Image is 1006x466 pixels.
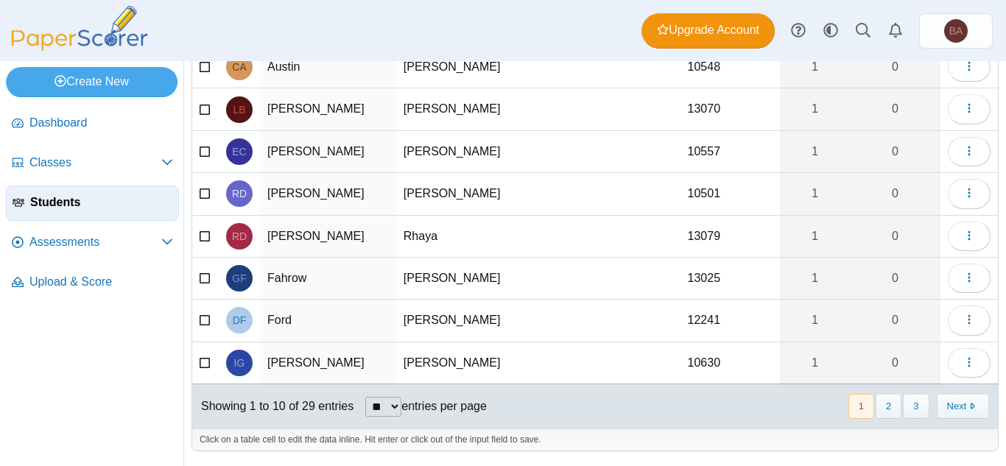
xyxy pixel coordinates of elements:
a: 1 [780,46,850,88]
td: 10548 [680,46,780,88]
td: [PERSON_NAME] [260,173,396,215]
span: Brent Adams [949,26,963,36]
a: 0 [850,300,940,341]
a: Brent Adams [919,13,993,49]
a: 0 [850,173,940,214]
td: [PERSON_NAME] [396,88,550,130]
span: Isabella Galloway [234,358,245,368]
span: Students [30,194,172,211]
span: Gwendolyn Fahrow [232,273,246,283]
a: 0 [850,342,940,384]
a: Alerts [879,15,912,47]
span: Brent Adams [944,19,968,43]
a: PaperScorer [6,40,153,53]
td: [PERSON_NAME] [396,46,550,88]
td: [PERSON_NAME] [396,131,550,173]
td: 12241 [680,300,780,342]
td: [PERSON_NAME] [396,173,550,215]
nav: pagination [847,394,989,418]
div: Click on a table cell to edit the data inline. Hit enter or click out of the input field to save. [192,428,998,451]
td: 13070 [680,88,780,130]
td: Ford [260,300,396,342]
div: Showing 1 to 10 of 29 entries [192,384,353,428]
span: Assessments [29,234,161,250]
span: Cooper Austin [232,62,246,72]
a: 1 [780,173,850,214]
td: 10630 [680,342,780,384]
td: [PERSON_NAME] [396,342,550,384]
td: 13079 [680,216,780,258]
td: [PERSON_NAME] [260,342,396,384]
button: 1 [848,394,874,418]
a: 1 [780,300,850,341]
td: Rhaya [396,216,550,258]
span: Rhaya DePaolo [232,231,247,241]
span: Leah Beaupre [233,105,245,115]
td: [PERSON_NAME] [260,216,396,258]
span: Dashboard [29,115,173,131]
span: Upgrade Account [657,22,759,38]
td: [PERSON_NAME] [260,88,396,130]
td: [PERSON_NAME] [260,131,396,173]
a: Assessments [6,225,179,261]
a: 0 [850,258,940,299]
td: Fahrow [260,258,396,300]
a: Upgrade Account [641,13,775,49]
button: Next [937,394,989,418]
a: 0 [850,131,940,172]
label: entries per page [401,400,487,412]
img: PaperScorer [6,6,153,51]
a: 0 [850,46,940,88]
span: Upload & Score [29,274,173,290]
a: 0 [850,216,940,257]
a: Classes [6,146,179,181]
td: 13025 [680,258,780,300]
a: Students [6,186,179,221]
a: 0 [850,88,940,130]
td: [PERSON_NAME] [396,258,550,300]
a: 1 [780,258,850,299]
button: 3 [903,394,929,418]
a: 1 [780,131,850,172]
a: 1 [780,216,850,257]
td: Austin [260,46,396,88]
span: Emma Coughlan [232,146,246,157]
span: Classes [29,155,161,171]
a: Upload & Score [6,265,179,300]
span: Damon Ford [233,315,247,325]
a: 1 [780,88,850,130]
a: Create New [6,67,177,96]
td: 10501 [680,173,780,215]
span: Richard Darr [232,188,247,199]
button: 2 [876,394,901,418]
td: 10557 [680,131,780,173]
a: 1 [780,342,850,384]
a: Dashboard [6,106,179,141]
td: [PERSON_NAME] [396,300,550,342]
